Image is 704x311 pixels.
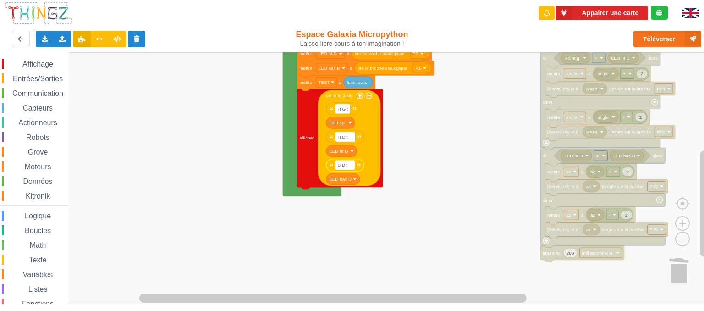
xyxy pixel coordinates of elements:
[22,104,54,112] span: Capteurs
[602,227,644,232] text: degrés sur la broche
[633,31,701,47] button: Téléverser
[581,169,584,174] text: à
[586,184,591,189] text: az
[609,86,651,91] text: degrés sur la broche
[543,250,560,255] text: attendre
[318,51,336,56] text: LED ht D
[547,129,578,134] text: [Servo] régler à
[623,71,626,76] text: +
[566,114,577,119] text: angle
[318,80,330,85] text: TEST
[338,162,348,167] text: B D :
[330,120,344,125] text: led ht g
[24,192,51,200] span: Kitronik
[598,114,609,119] text: angle
[582,250,612,255] text: milliseconde(s)
[609,169,611,174] text: +
[547,212,561,217] text: mettre
[17,119,59,127] span: Actionneurs
[11,89,65,97] span: Communication
[602,184,644,189] text: degrés sur la broche
[412,51,418,56] text: P2
[543,197,554,202] text: sinon
[590,169,595,174] text: az
[23,212,52,220] span: Logique
[627,169,629,174] text: 2
[21,60,54,68] span: Affichage
[543,100,554,105] text: sinon
[547,169,561,174] text: mettre
[586,129,598,134] text: angle
[547,114,561,119] text: mettre
[594,56,597,61] text: ‏>
[292,29,412,48] div: Espace Galaxia Micropython
[586,86,598,91] text: angle
[564,56,579,61] text: led ht g
[358,66,407,71] text: lire la broche analogique
[639,114,642,119] text: 2
[590,212,595,217] text: az
[625,212,628,217] text: 2
[613,153,635,158] text: LED bas D
[566,250,574,255] text: 200
[350,66,352,71] text: à
[347,51,350,56] text: à
[682,8,698,18] img: gb.png
[330,177,352,182] text: LED bas D
[566,169,571,174] text: az
[547,184,578,189] text: [Servo] régler à
[339,80,341,85] text: à
[355,51,405,56] text: lire la broche analogique
[415,66,421,71] text: P1
[648,56,658,61] text: alors
[11,75,64,83] span: Entrées/Sorties
[318,66,340,71] text: LED bas D
[543,56,546,61] text: si
[609,129,651,134] text: degrés sur la broche
[27,285,49,293] span: Listes
[581,212,584,217] text: à
[598,71,609,76] text: angle
[650,184,658,189] text: P19
[566,212,571,217] text: az
[4,1,73,25] img: thingz_logo.png
[543,153,546,158] text: si
[338,106,348,111] text: H G :
[27,256,48,264] span: Texte
[299,135,314,140] text: afficher
[566,71,577,76] text: angle
[611,56,629,61] text: LED ht D
[547,86,578,91] text: [Servo] régler à
[555,6,648,20] button: Appairer une carte
[641,71,643,76] text: 2
[28,241,48,249] span: Math
[21,300,55,308] span: Fonctions
[27,148,49,156] span: Grove
[564,153,583,158] text: LED ht D
[609,212,610,217] text: -
[22,178,54,185] span: Données
[326,93,353,98] text: créer le texte
[586,227,591,232] text: az
[623,114,624,119] text: -
[650,227,658,232] text: P19
[596,153,599,158] text: ‏>
[588,71,591,76] text: à
[25,133,51,141] span: Robots
[547,71,561,76] text: mettre
[651,6,668,20] div: Tu es connecté au serveur de création de Thingz
[299,80,313,85] text: mettre
[657,129,665,134] text: P20
[23,227,52,234] span: Boucles
[299,66,313,71] text: mettre
[657,86,665,91] text: P20
[292,40,412,48] div: Laisse libre cours à ton imagination !
[338,134,348,139] text: H D :
[330,149,348,154] text: LED ht D
[547,227,578,232] text: [Servo] régler à
[22,271,55,278] span: Variables
[653,153,663,158] text: alors
[347,80,368,85] text: luminosité
[588,114,591,119] text: à
[299,51,313,56] text: mettre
